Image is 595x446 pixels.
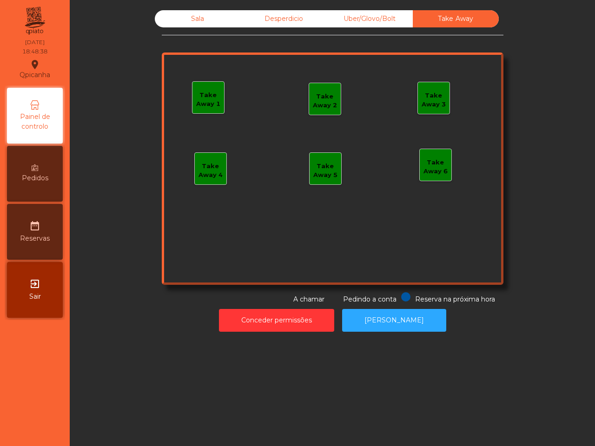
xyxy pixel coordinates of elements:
[25,38,45,46] div: [DATE]
[29,292,41,302] span: Sair
[241,10,327,27] div: Desperdicio
[342,309,446,332] button: [PERSON_NAME]
[155,10,241,27] div: Sala
[327,10,413,27] div: Uber/Glovo/Bolt
[22,47,47,56] div: 18:48:38
[195,162,226,180] div: Take Away 4
[310,162,341,180] div: Take Away 5
[20,234,50,243] span: Reservas
[415,295,495,303] span: Reserva na próxima hora
[22,173,48,183] span: Pedidos
[29,220,40,231] i: date_range
[23,5,46,37] img: qpiato
[219,309,334,332] button: Conceder permissões
[29,278,40,289] i: exit_to_app
[20,58,50,81] div: Qpicanha
[309,92,341,110] div: Take Away 2
[413,10,499,27] div: Take Away
[343,295,397,303] span: Pedindo a conta
[293,295,324,303] span: A chamar
[420,158,451,176] div: Take Away 6
[29,59,40,70] i: location_on
[9,112,60,131] span: Painel de controlo
[418,91,450,109] div: Take Away 3
[192,91,224,109] div: Take Away 1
